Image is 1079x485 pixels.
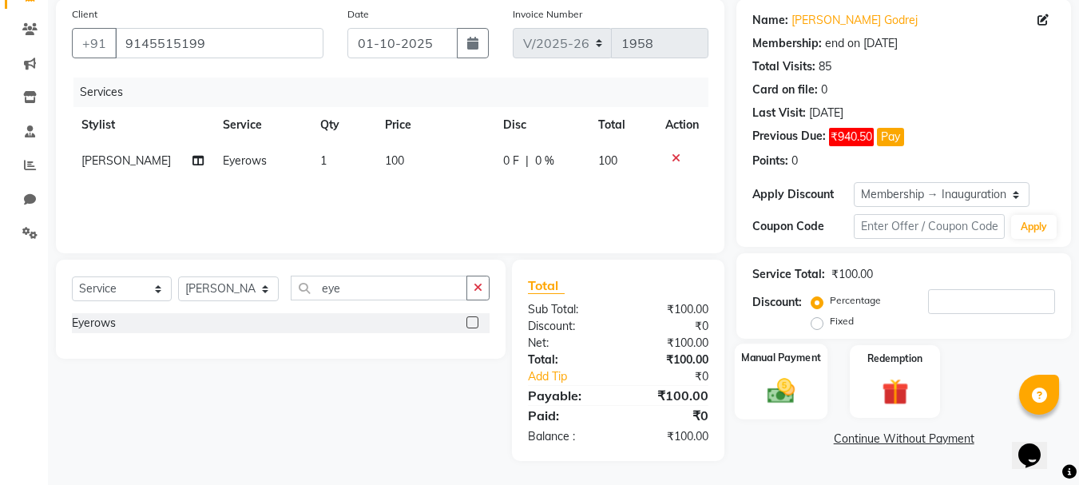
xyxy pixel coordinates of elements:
[1012,421,1063,469] iframe: chat widget
[516,428,618,445] div: Balance :
[213,107,311,143] th: Service
[115,28,323,58] input: Search by Name/Mobile/Email/Code
[636,368,721,385] div: ₹0
[874,376,917,408] img: _gift.svg
[740,431,1068,447] a: Continue Without Payment
[752,58,815,75] div: Total Visits:
[72,107,213,143] th: Stylist
[516,368,635,385] a: Add Tip
[535,153,554,169] span: 0 %
[516,386,618,405] div: Payable:
[825,35,898,52] div: end on [DATE]
[830,293,881,308] label: Percentage
[618,335,720,352] div: ₹100.00
[791,12,918,29] a: [PERSON_NAME] Godrej
[385,153,404,168] span: 100
[347,7,369,22] label: Date
[618,406,720,425] div: ₹0
[877,128,904,146] button: Pay
[854,214,1005,239] input: Enter Offer / Coupon Code
[516,301,618,318] div: Sub Total:
[752,105,806,121] div: Last Visit:
[73,78,720,107] div: Services
[72,315,116,332] div: Eyerows
[72,7,97,22] label: Client
[752,266,825,283] div: Service Total:
[311,107,375,143] th: Qty
[513,7,582,22] label: Invoice Number
[759,375,803,407] img: _cash.svg
[752,81,818,98] div: Card on file:
[656,107,708,143] th: Action
[291,276,467,300] input: Search or Scan
[831,266,873,283] div: ₹100.00
[830,314,854,328] label: Fixed
[752,12,788,29] div: Name:
[829,128,874,146] span: ₹940.50
[81,153,171,168] span: [PERSON_NAME]
[516,352,618,368] div: Total:
[223,153,267,168] span: Eyerows
[819,58,831,75] div: 85
[618,352,720,368] div: ₹100.00
[809,105,843,121] div: [DATE]
[618,318,720,335] div: ₹0
[1011,215,1057,239] button: Apply
[752,186,853,203] div: Apply Discount
[516,406,618,425] div: Paid:
[618,386,720,405] div: ₹100.00
[752,218,853,235] div: Coupon Code
[375,107,494,143] th: Price
[589,107,657,143] th: Total
[618,301,720,318] div: ₹100.00
[618,428,720,445] div: ₹100.00
[867,352,922,366] label: Redemption
[752,153,788,169] div: Points:
[752,128,826,146] div: Previous Due:
[752,294,802,311] div: Discount:
[598,153,617,168] span: 100
[72,28,117,58] button: +91
[516,318,618,335] div: Discount:
[752,35,822,52] div: Membership:
[494,107,589,143] th: Disc
[741,350,821,365] label: Manual Payment
[528,277,565,294] span: Total
[791,153,798,169] div: 0
[503,153,519,169] span: 0 F
[526,153,529,169] span: |
[821,81,827,98] div: 0
[320,153,327,168] span: 1
[516,335,618,352] div: Net:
